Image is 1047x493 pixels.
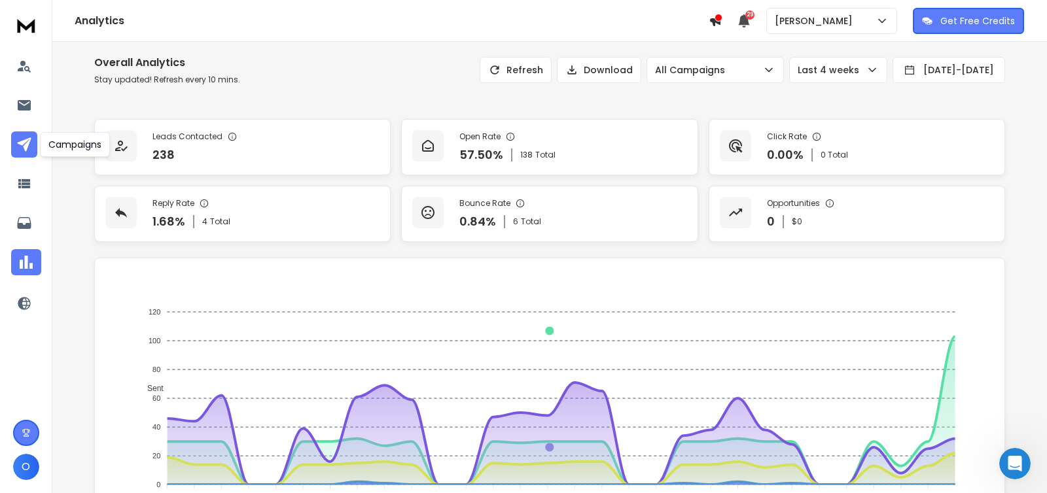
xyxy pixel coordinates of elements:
span: Total [535,150,556,160]
p: 0.00 % [767,146,804,164]
button: O [13,454,39,480]
p: Stay updated! Refresh every 10 mins. [94,75,240,85]
p: Active in the last 15m [63,16,157,29]
p: $ 0 [792,216,802,227]
p: Get Free Credits [940,14,1015,27]
p: 57.50 % [459,146,503,164]
img: logo [13,13,39,37]
a: Bounce Rate0.84%6Total [401,186,698,242]
h1: Overall Analytics [94,55,240,71]
button: Get Free Credits [913,8,1024,34]
p: Refresh [506,63,543,76]
button: Send a message… [224,387,245,408]
div: Raj says… [10,225,251,348]
a: Open Rate57.50%138Total [401,119,698,175]
p: 0.84 % [459,212,496,231]
a: Click Rate0.00%0 Total [709,119,1005,175]
tspan: 40 [152,423,160,431]
div: Glad you noticed! We’re happy to hear you like the new addition — your feedback helped make it ha... [21,252,204,316]
tspan: 120 [149,308,160,316]
a: Reply Rate1.68%4Total [94,186,391,242]
p: Reply Rate [152,198,194,209]
h1: Analytics [75,13,709,29]
textarea: Message… [11,365,251,387]
button: Emoji picker [20,392,31,403]
p: Click Rate [767,131,807,142]
span: Sent [137,384,164,393]
span: 4 [202,216,207,227]
button: Refresh [480,57,552,83]
p: Last 4 weeks [798,63,864,76]
div: I see that you guys added it. This is great addition! [58,181,241,207]
p: [PERSON_NAME] [775,14,858,27]
iframe: Intercom live chat [999,448,1031,479]
div: I also like the refresh UI. It's a good start and it's more pleasent [58,355,241,381]
tspan: 20 [152,452,160,460]
button: [DATE]-[DATE] [893,57,1005,83]
button: go back [9,5,33,30]
div: [DATE] [10,156,251,173]
p: 0 Total [821,150,848,160]
p: 1.68 % [152,212,185,231]
p: 0 [767,212,775,231]
span: 29 [745,10,754,20]
button: Download [557,57,641,83]
a: Opportunities0$0 [709,186,1005,242]
p: Leads Contacted [152,131,222,142]
tspan: 100 [149,337,160,345]
button: Upload attachment [62,392,73,403]
tspan: 60 [152,394,160,402]
p: Open Rate [459,131,501,142]
div: [PERSON_NAME] • 1h ago [21,326,124,334]
span: 138 [520,150,533,160]
div: Olivier says… [10,173,251,225]
div: Hi [PERSON_NAME],Glad you noticed! We’re happy to hear you like the new addition — your feedback ... [10,225,215,324]
div: I also like the refresh UI. It's a good start and it's more pleasent [47,347,251,388]
div: I see that you guys added it. This is great addition! [47,173,251,214]
div: Hi [PERSON_NAME], [21,233,204,246]
p: Download [584,63,633,76]
p: Bounce Rate [459,198,510,209]
tspan: 0 [156,481,160,488]
span: Total [521,216,541,227]
p: All Campaigns [655,63,730,76]
img: Profile image for Raj [37,7,58,28]
div: Campaigns [40,132,110,157]
button: Home [228,5,253,30]
button: Gif picker [41,392,52,403]
p: 238 [152,146,175,164]
p: Opportunities [767,198,820,209]
span: 6 [513,216,518,227]
span: Total [210,216,230,227]
a: Leads Contacted238 [94,119,391,175]
tspan: 80 [152,365,160,373]
div: Olivier says… [10,347,251,404]
h1: [PERSON_NAME] [63,7,149,16]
